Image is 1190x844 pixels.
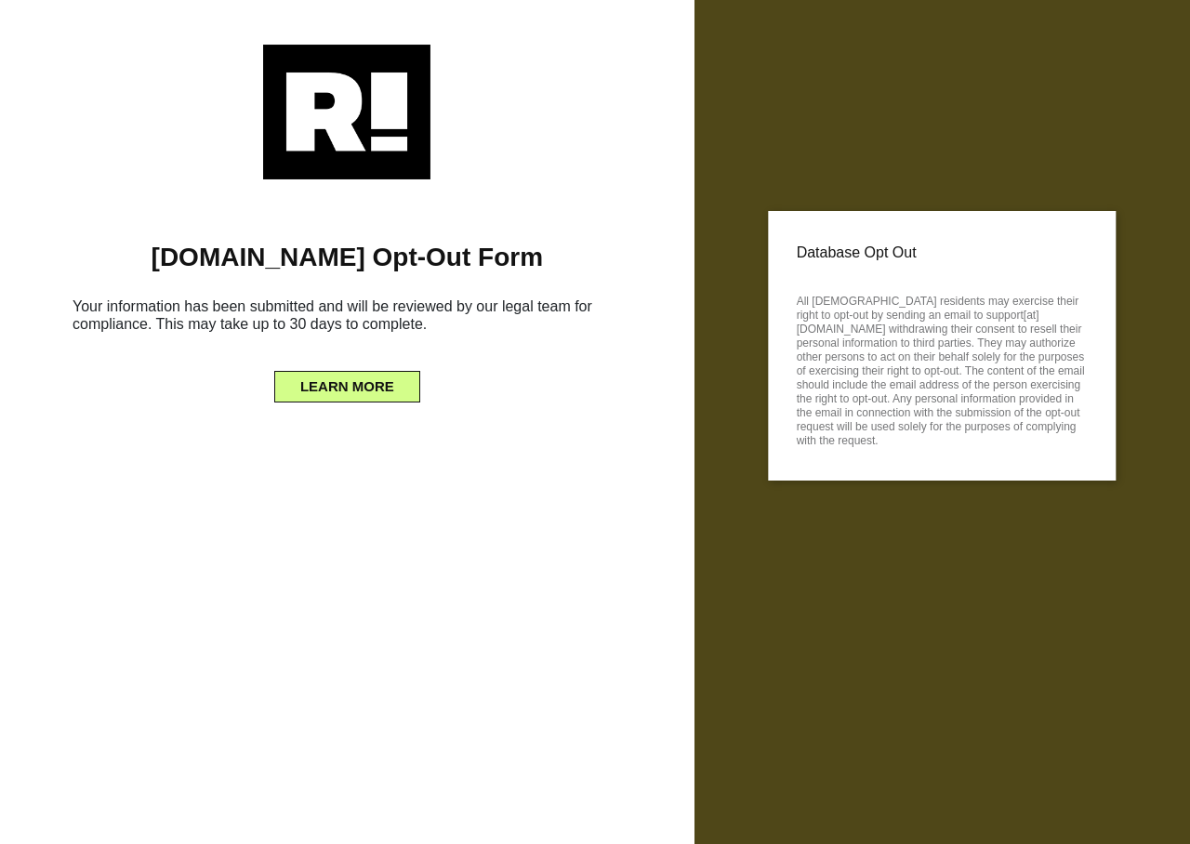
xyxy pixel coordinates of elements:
[274,374,420,389] a: LEARN MORE
[274,371,420,402] button: LEARN MORE
[797,289,1088,448] p: All [DEMOGRAPHIC_DATA] residents may exercise their right to opt-out by sending an email to suppo...
[28,290,667,348] h6: Your information has been submitted and will be reviewed by our legal team for compliance. This m...
[28,242,667,273] h1: [DOMAIN_NAME] Opt-Out Form
[263,45,430,179] img: Retention.com
[797,239,1088,267] p: Database Opt Out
